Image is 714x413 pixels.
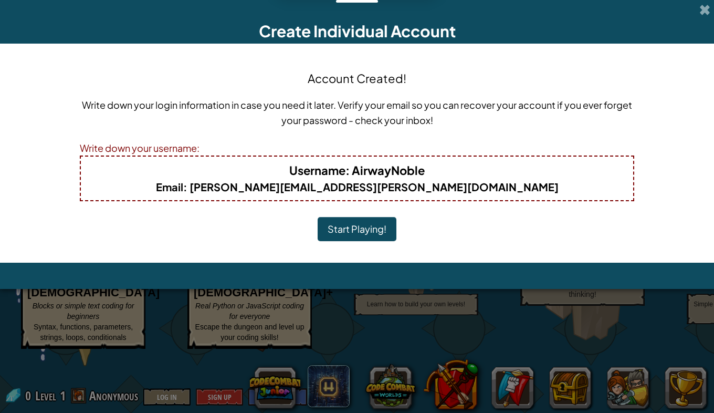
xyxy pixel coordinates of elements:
[80,140,634,156] div: Write down your username:
[289,163,345,178] span: Username
[80,97,634,128] p: Write down your login information in case you need it later. Verify your email so you can recover...
[156,180,559,193] b: : [PERSON_NAME][EMAIL_ADDRESS][PERSON_NAME][DOMAIN_NAME]
[289,163,425,178] b: : AirwayNoble
[308,70,406,87] h4: Account Created!
[318,217,396,241] button: Start Playing!
[156,180,183,193] span: Email
[259,21,456,41] span: Create Individual Account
